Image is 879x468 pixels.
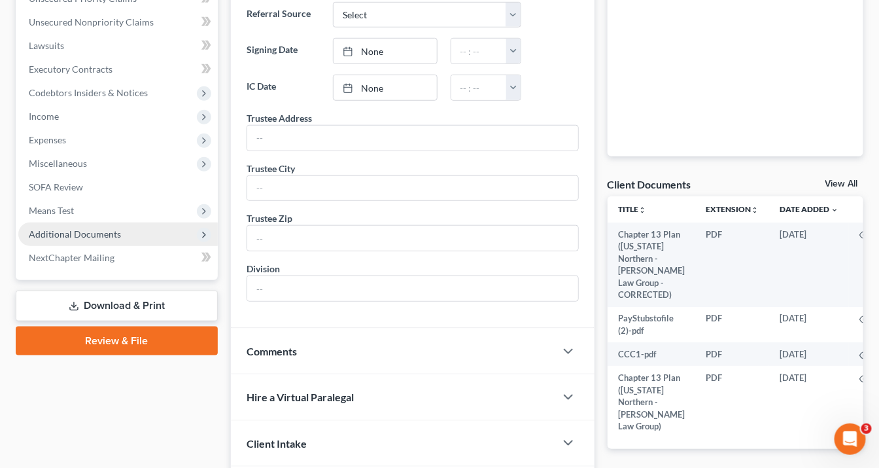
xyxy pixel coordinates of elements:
span: Hire a Virtual Paralegal [247,391,354,403]
a: NextChapter Mailing [18,246,218,270]
span: NextChapter Mailing [29,252,114,263]
label: Referral Source [240,2,326,28]
td: Chapter 13 Plan ([US_STATE] Northern - [PERSON_NAME] Law Group - CORRECTED) [608,223,695,307]
td: PDF [695,223,769,307]
div: Trustee Zip [247,211,292,225]
span: Unsecured Nonpriority Claims [29,16,154,27]
a: SOFA Review [18,175,218,199]
a: View All [825,179,858,189]
td: PayStubstofile (2)-pdf [608,307,695,343]
input: -- [247,126,578,151]
a: None [334,75,437,100]
a: Review & File [16,327,218,355]
div: Trustee City [247,162,295,175]
a: Executory Contracts [18,58,218,81]
span: Means Test [29,205,74,216]
input: -- [247,176,578,201]
td: [DATE] [769,223,849,307]
td: PDF [695,342,769,366]
td: [DATE] [769,342,849,366]
td: Chapter 13 Plan ([US_STATE] Northern - [PERSON_NAME] Law Group) [608,366,695,438]
td: CCC1-pdf [608,342,695,366]
input: -- [247,276,578,301]
a: Download & Print [16,291,218,321]
i: unfold_more [751,206,759,214]
label: Signing Date [240,38,326,64]
span: Additional Documents [29,228,121,240]
label: IC Date [240,75,326,101]
div: Client Documents [608,177,691,191]
span: 3 [861,423,872,434]
a: Date Added expand_more [780,204,838,214]
span: Expenses [29,134,66,145]
i: unfold_more [638,206,646,214]
span: Lawsuits [29,40,64,51]
span: Miscellaneous [29,158,87,169]
a: None [334,39,437,63]
div: Trustee Address [247,111,312,125]
input: -- : -- [451,75,507,100]
input: -- [247,226,578,251]
a: Titleunfold_more [618,204,646,214]
a: Unsecured Nonpriority Claims [18,10,218,34]
td: PDF [695,307,769,343]
iframe: Intercom live chat [835,423,866,455]
span: SOFA Review [29,181,83,192]
span: Income [29,111,59,122]
a: Extensionunfold_more [706,204,759,214]
span: Client Intake [247,437,307,450]
div: Division [247,262,280,276]
td: [DATE] [769,307,849,343]
td: [DATE] [769,366,849,438]
input: -- : -- [451,39,507,63]
i: expand_more [831,206,838,214]
span: Executory Contracts [29,63,112,75]
span: Comments [247,345,297,357]
a: Lawsuits [18,34,218,58]
td: PDF [695,366,769,438]
span: Codebtors Insiders & Notices [29,87,148,98]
